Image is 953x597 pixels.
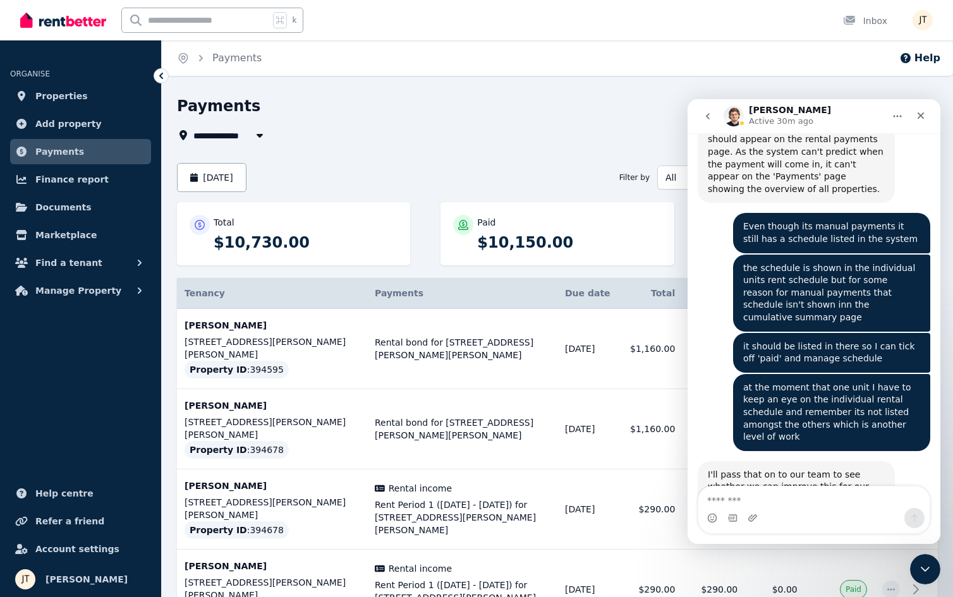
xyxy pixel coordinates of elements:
[10,139,151,164] a: Payments
[389,562,452,575] span: Rental income
[185,335,360,361] p: [STREET_ADDRESS][PERSON_NAME][PERSON_NAME]
[843,15,887,27] div: Inbox
[185,441,289,459] div: : 394678
[557,309,620,389] td: [DATE]
[772,584,798,594] span: $0.00
[375,288,423,298] span: Payments
[619,172,650,183] span: Filter by
[899,51,940,66] button: Help
[190,363,247,376] span: Property ID
[35,255,102,270] span: Find a tenant
[683,309,745,389] td: $1,160.00
[10,250,151,275] button: Find a tenant
[35,144,84,159] span: Payments
[190,443,247,456] span: Property ID
[683,278,745,309] th: Paid
[10,481,151,506] a: Help centre
[185,416,360,441] p: [STREET_ADDRESS][PERSON_NAME][PERSON_NAME]
[477,216,495,229] p: Paid
[688,99,940,544] iframe: Intercom live chat
[620,309,683,389] td: $1,160.00
[557,389,620,469] td: [DATE]
[910,554,940,584] iframe: Intercom live chat
[185,361,289,378] div: : 394595
[10,195,151,220] a: Documents
[35,116,102,131] span: Add property
[10,83,151,109] a: Properties
[846,584,861,594] span: Paid
[162,40,277,76] nav: Breadcrumb
[620,469,683,550] td: $290.00
[185,521,289,539] div: : 394678
[375,336,550,361] span: Rental bond for [STREET_ADDRESS][PERSON_NAME][PERSON_NAME]
[214,216,234,229] p: Total
[10,167,151,192] a: Finance report
[35,541,119,557] span: Account settings
[375,416,550,442] span: Rental bond for [STREET_ADDRESS][PERSON_NAME][PERSON_NAME]
[35,283,121,298] span: Manage Property
[913,10,933,30] img: Jamie Taylor
[177,163,246,192] button: [DATE]
[10,536,151,562] a: Account settings
[35,227,97,243] span: Marketplace
[214,232,398,253] p: $10,730.00
[683,389,745,469] td: $1,160.00
[177,96,260,116] h1: Payments
[35,200,92,215] span: Documents
[185,399,360,412] p: [PERSON_NAME]
[10,509,151,534] a: Refer a friend
[185,560,360,572] p: [PERSON_NAME]
[375,498,550,536] span: Rent Period 1 ([DATE] - [DATE]) for [STREET_ADDRESS][PERSON_NAME][PERSON_NAME]
[10,222,151,248] a: Marketplace
[190,524,247,536] span: Property ID
[20,11,106,30] img: RentBetter
[657,166,819,190] button: All
[665,171,793,184] span: All
[35,172,109,187] span: Finance report
[185,496,360,521] p: [STREET_ADDRESS][PERSON_NAME][PERSON_NAME]
[15,569,35,589] img: Jamie Taylor
[177,278,367,309] th: Tenancy
[185,319,360,332] p: [PERSON_NAME]
[620,389,683,469] td: $1,160.00
[620,278,683,309] th: Total
[10,278,151,303] button: Manage Property
[10,69,50,78] span: ORGANISE
[557,469,620,550] td: [DATE]
[35,88,88,104] span: Properties
[35,514,104,529] span: Refer a friend
[292,15,296,25] span: k
[185,479,360,492] p: [PERSON_NAME]
[212,52,262,64] a: Payments
[477,232,661,253] p: $10,150.00
[10,111,151,136] a: Add property
[35,486,94,501] span: Help centre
